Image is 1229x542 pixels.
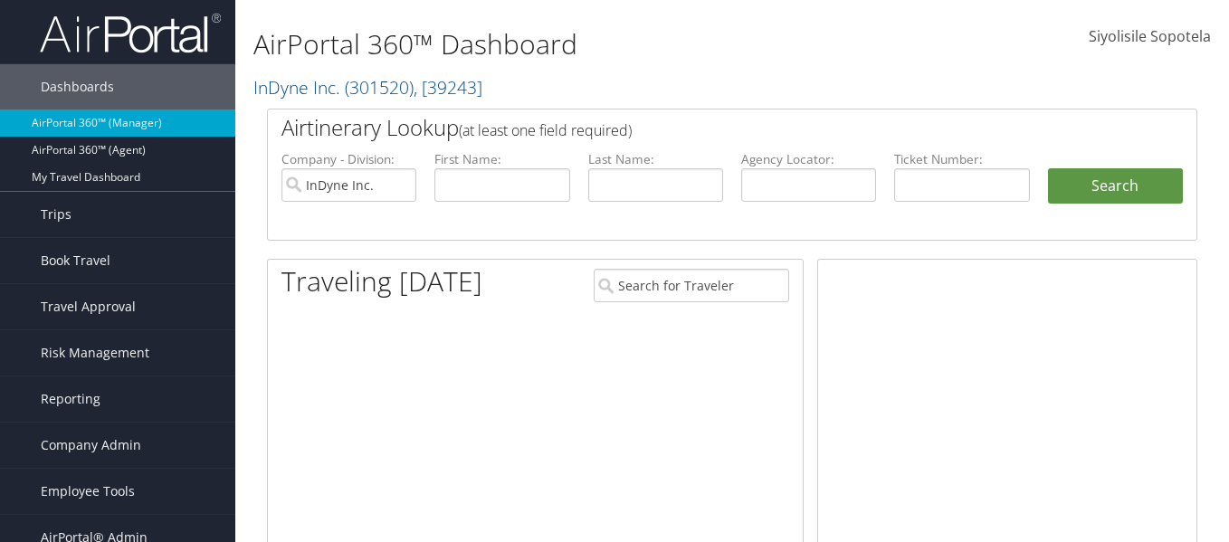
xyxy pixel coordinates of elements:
span: Siyolisile Sopotela [1089,26,1211,46]
span: Company Admin [41,423,141,468]
span: Book Travel [41,238,110,283]
label: Agency Locator: [741,150,876,168]
label: Last Name: [588,150,723,168]
a: Siyolisile Sopotela [1089,9,1211,65]
button: Search [1048,168,1183,204]
span: Travel Approval [41,284,136,329]
span: Employee Tools [41,469,135,514]
input: Search for Traveler [594,269,789,302]
h2: Airtinerary Lookup [281,112,1106,143]
h1: AirPortal 360™ Dashboard [253,25,891,63]
span: Reporting [41,376,100,422]
span: (at least one field required) [459,120,632,140]
span: ( 301520 ) [345,75,414,100]
span: Trips [41,192,71,237]
label: Ticket Number: [894,150,1029,168]
span: Risk Management [41,330,149,376]
h1: Traveling [DATE] [281,262,482,300]
span: Dashboards [41,64,114,109]
label: First Name: [434,150,569,168]
label: Company - Division: [281,150,416,168]
a: InDyne Inc. [253,75,482,100]
span: , [ 39243 ] [414,75,482,100]
img: airportal-logo.png [40,12,221,54]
